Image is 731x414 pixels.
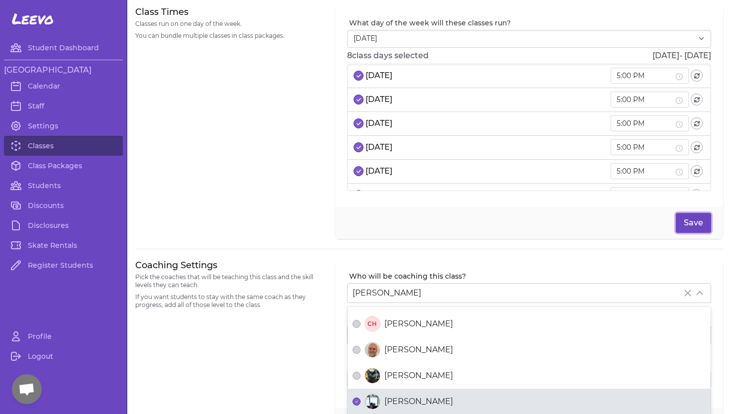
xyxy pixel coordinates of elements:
[652,50,711,62] p: [DATE] - [DATE]
[365,70,392,82] p: [DATE]
[354,190,364,200] button: select date
[384,396,453,408] span: [PERSON_NAME]
[354,118,364,128] button: select date
[4,196,123,215] a: Discounts
[617,94,674,105] input: 5:00 PM
[617,70,674,81] input: 5:00 PM
[135,273,323,289] p: Pick the coaches that will be teaching this class and the skill levels they can teach.
[347,50,429,62] p: 8 class days selected
[4,326,123,346] a: Profile
[365,94,392,105] p: [DATE]
[353,346,361,354] button: Photo[PERSON_NAME]
[617,142,674,153] input: 5:00 PM
[365,141,392,153] p: [DATE]
[676,213,711,233] button: Save
[384,344,453,356] span: [PERSON_NAME]
[384,370,453,382] span: [PERSON_NAME]
[349,271,711,281] label: Who will be coaching this class?
[353,288,421,298] span: [PERSON_NAME]
[4,255,123,275] a: Register Students
[384,318,453,330] span: [PERSON_NAME]
[367,320,377,327] text: CH
[135,6,323,18] h3: Class Times
[4,346,123,366] a: Logout
[347,371,711,389] input: Leave blank for unlimited spots
[354,71,364,81] button: select date
[617,118,674,129] input: 5:00 PM
[4,156,123,176] a: Class Packages
[135,259,323,271] h3: Coaching Settings
[135,20,323,28] p: Classes run on one day of the week.
[354,166,364,176] button: select date
[4,64,123,76] h3: [GEOGRAPHIC_DATA]
[682,287,694,299] button: Clear Selected
[617,190,674,201] input: 5:00 PM
[4,215,123,235] a: Disclosures
[353,372,361,380] button: Photo[PERSON_NAME]
[353,320,361,328] button: CH[PERSON_NAME]
[365,165,392,177] p: [DATE]
[354,142,364,152] button: select date
[4,76,123,96] a: Calendar
[135,32,323,40] p: You can bundle multiple classes in class packages.
[354,95,364,104] button: select date
[12,374,42,404] a: Open chat
[4,235,123,255] a: Skate Rentals
[349,18,711,28] label: What day of the week will these classes run?
[353,398,361,406] button: Photo[PERSON_NAME]
[365,189,392,201] p: [DATE]
[135,293,323,309] p: If you want students to stay with the same coach as they progress, add all of those level to the ...
[4,38,123,58] a: Student Dashboard
[4,96,123,116] a: Staff
[4,116,123,136] a: Settings
[12,10,54,28] span: Leevo
[4,136,123,156] a: Classes
[4,176,123,196] a: Students
[365,117,392,129] p: [DATE]
[617,166,674,177] input: 5:00 PM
